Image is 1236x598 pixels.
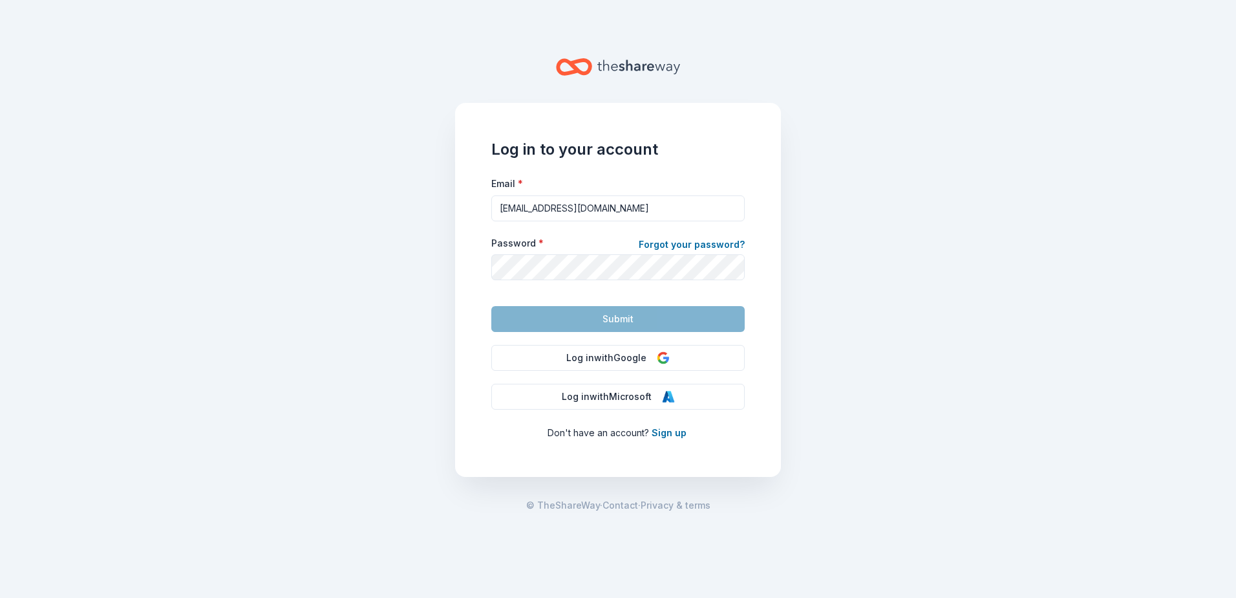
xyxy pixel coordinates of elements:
[602,498,638,513] a: Contact
[491,139,745,160] h1: Log in to your account
[526,500,600,511] span: © TheShareWay
[491,177,523,190] label: Email
[662,390,675,403] img: Microsoft Logo
[639,237,745,255] a: Forgot your password?
[491,345,745,371] button: Log inwithGoogle
[641,498,710,513] a: Privacy & terms
[652,427,687,438] a: Sign up
[526,498,710,513] span: · ·
[556,52,680,82] a: Home
[548,427,649,438] span: Don ' t have an account?
[657,351,670,364] img: Google Logo
[491,384,745,410] button: Log inwithMicrosoft
[491,237,544,250] label: Password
